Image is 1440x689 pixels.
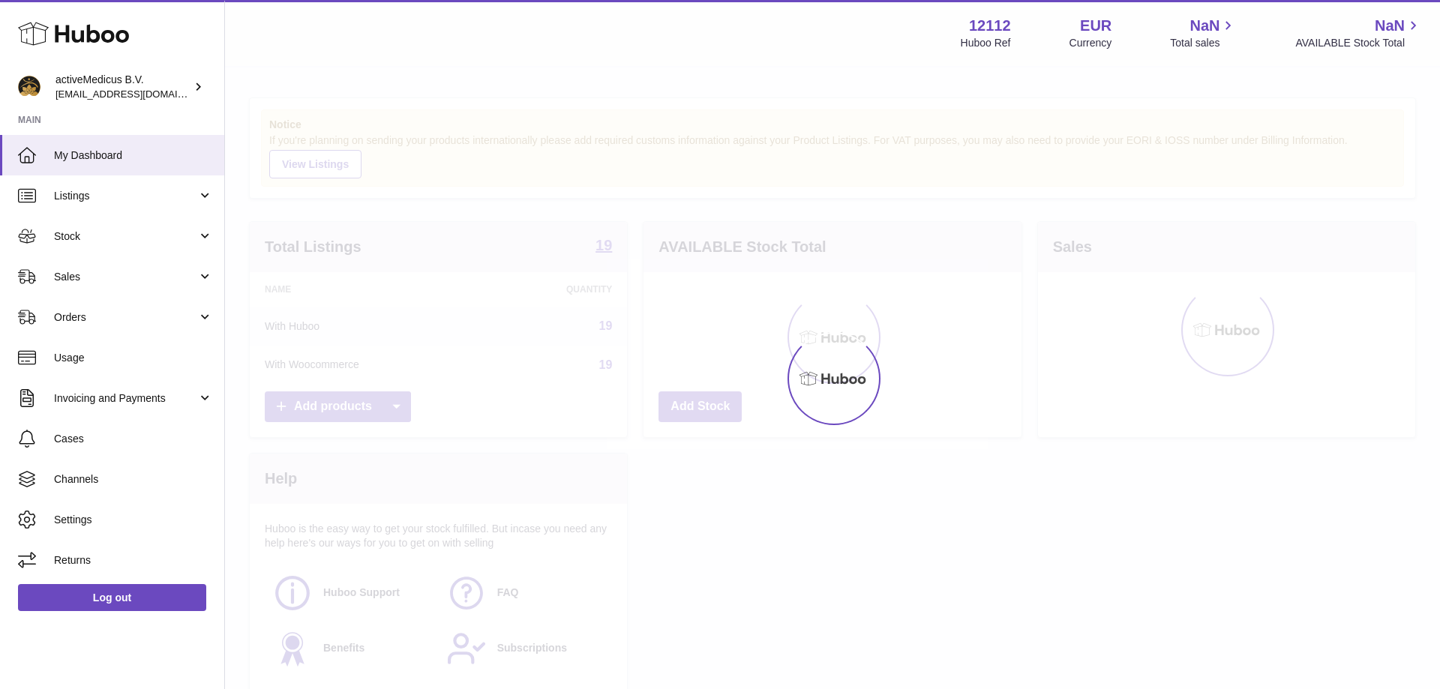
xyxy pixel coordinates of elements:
[55,88,220,100] span: [EMAIL_ADDRESS][DOMAIN_NAME]
[1295,36,1422,50] span: AVAILABLE Stock Total
[55,73,190,101] div: activeMedicus B.V.
[1375,16,1405,36] span: NaN
[1080,16,1111,36] strong: EUR
[1295,16,1422,50] a: NaN AVAILABLE Stock Total
[54,432,213,446] span: Cases
[1170,36,1237,50] span: Total sales
[54,351,213,365] span: Usage
[54,148,213,163] span: My Dashboard
[54,310,197,325] span: Orders
[54,513,213,527] span: Settings
[54,472,213,487] span: Channels
[1170,16,1237,50] a: NaN Total sales
[54,189,197,203] span: Listings
[54,270,197,284] span: Sales
[18,76,40,98] img: internalAdmin-12112@internal.huboo.com
[1189,16,1219,36] span: NaN
[54,229,197,244] span: Stock
[18,584,206,611] a: Log out
[961,36,1011,50] div: Huboo Ref
[969,16,1011,36] strong: 12112
[54,553,213,568] span: Returns
[1069,36,1112,50] div: Currency
[54,391,197,406] span: Invoicing and Payments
